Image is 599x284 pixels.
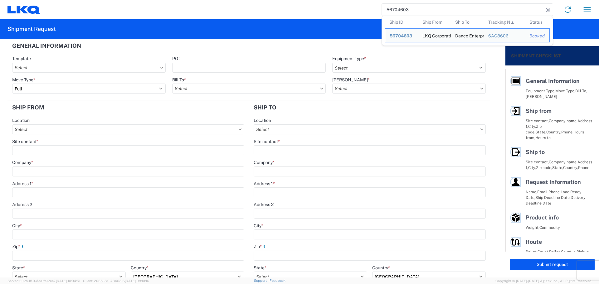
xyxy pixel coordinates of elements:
span: Move Type, [555,89,575,93]
span: Pallet Count, [526,249,549,254]
label: Template [12,56,31,61]
label: Bill To [172,77,186,83]
div: 56704603 [390,33,414,39]
label: Equipment Type [332,56,366,61]
span: [PERSON_NAME] [526,94,557,99]
span: Ship Deadline Date, [535,195,571,200]
span: State, [535,130,546,134]
div: Danco Enterprises INC [455,29,480,42]
label: Company [12,160,33,165]
h2: General Information [12,43,81,49]
span: Request Information [526,179,581,185]
span: [DATE] 08:10:16 [125,279,149,283]
input: Select [172,84,326,94]
label: Location [12,118,30,123]
span: City, [528,165,536,170]
label: Zip [12,244,25,249]
span: Server: 2025.18.0-daa1fe12ee7 [7,279,80,283]
span: Equipment Type, [526,89,555,93]
a: Support [254,279,270,282]
label: Site contact [254,139,280,144]
span: Pallet Count in Pickup Stops equals Pallet Count in delivery stops, [526,249,592,265]
label: PO# [172,56,181,61]
input: Select [332,84,486,94]
label: Country [131,265,149,271]
label: City [12,223,22,229]
a: Feedback [270,279,285,282]
span: Copyright © [DATE]-[DATE] Agistix Inc., All Rights Reserved [495,278,592,284]
span: Phone [578,165,589,170]
span: Site contact, [526,118,549,123]
label: State [12,265,25,271]
label: Site contact [12,139,38,144]
label: Location [254,118,271,123]
label: State [254,265,266,271]
span: Weight, [526,225,539,230]
h2: Shipment Request [7,25,56,33]
div: Booked [529,33,545,39]
span: Client: 2025.18.0-7346316 [83,279,149,283]
span: Product info [526,214,559,221]
th: Ship From [418,16,451,28]
label: Move Type [12,77,35,83]
span: General Information [526,78,580,84]
span: Ship to [526,149,545,155]
input: Select [12,63,166,73]
label: Address 1 [254,181,275,186]
span: 56704603 [390,33,412,38]
label: Country [372,265,390,271]
div: 6AC8606 [488,33,521,39]
span: Country, [546,130,561,134]
button: Submit request [510,259,595,270]
label: Address 2 [12,202,32,207]
span: Phone, [561,130,573,134]
label: City [254,223,263,229]
label: Company [254,160,275,165]
input: Select [12,124,244,134]
th: Tracking Nu. [484,16,525,28]
label: Zip [254,244,267,249]
div: LKQ Corporation [422,29,447,42]
h2: Shipment Checklist [511,52,561,60]
span: Ship from [526,108,552,114]
label: Address 2 [254,202,274,207]
th: Ship To [451,16,484,28]
th: Ship ID [385,16,418,28]
span: Site contact, [526,160,549,164]
h2: Ship to [254,104,276,111]
span: Zip code, [536,165,552,170]
span: City, [528,124,536,129]
span: Company name, [549,118,577,123]
span: Hours to [535,135,551,140]
span: State, [552,165,563,170]
label: Address 1 [12,181,33,186]
th: Status [525,16,550,28]
span: Country, [563,165,578,170]
label: [PERSON_NAME] [332,77,370,83]
table: Search Results [385,16,553,46]
span: Commodity [539,225,560,230]
span: Bill To, [575,89,587,93]
input: Select [254,124,486,134]
span: Name, [526,190,537,194]
input: Shipment, tracking or reference number [382,4,543,16]
span: Email, [537,190,548,194]
span: [DATE] 10:04:51 [56,279,80,283]
span: Route [526,238,542,245]
span: Company name, [549,160,577,164]
span: Phone, [548,190,561,194]
h2: Ship from [12,104,44,111]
